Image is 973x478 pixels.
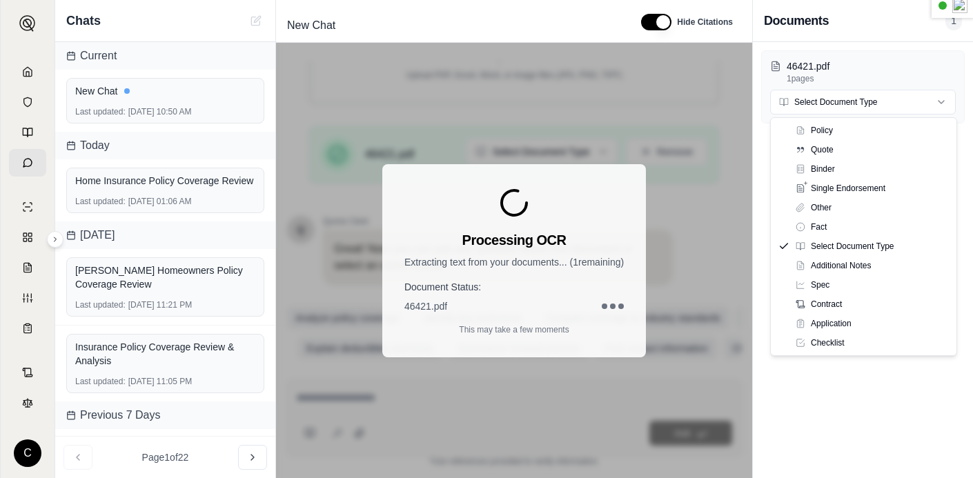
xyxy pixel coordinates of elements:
span: Binder [811,163,835,175]
span: Contract [811,299,842,310]
span: Select Document Type [811,241,894,252]
span: Quote [811,144,834,155]
span: Policy [811,125,833,136]
span: Checklist [811,337,845,348]
span: Spec [811,279,829,290]
span: Other [811,202,832,213]
span: Fact [811,221,827,232]
span: Application [811,318,852,329]
span: Additional Notes [811,260,871,271]
span: Single Endorsement [811,183,885,194]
